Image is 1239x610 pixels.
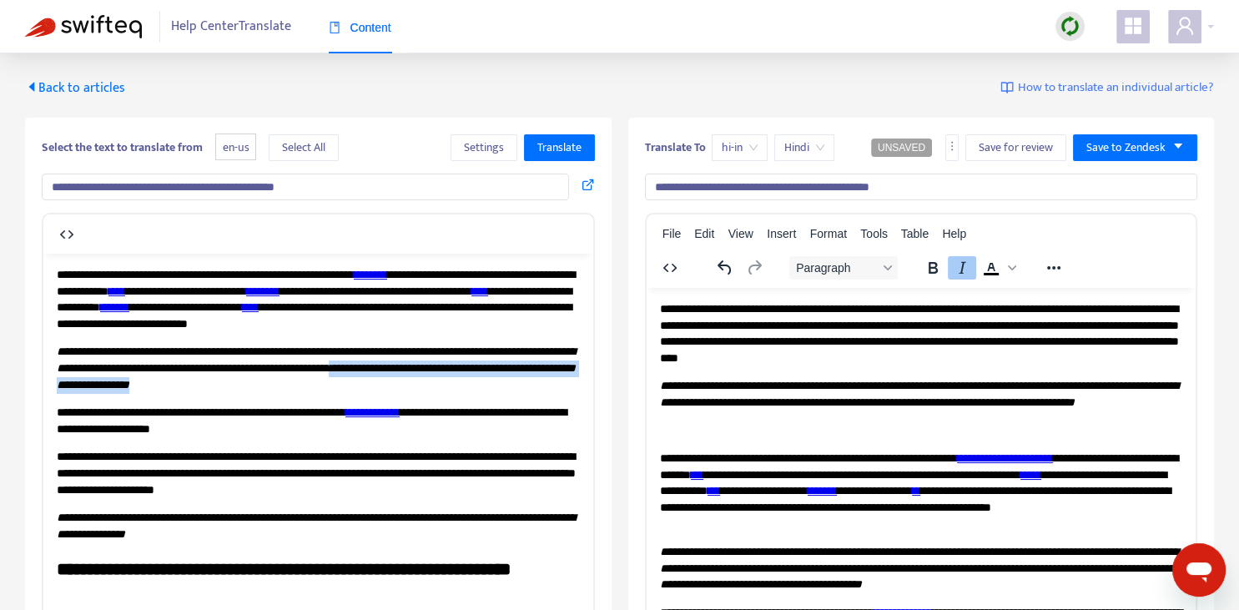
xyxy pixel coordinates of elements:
[1086,139,1166,157] span: Save to Zendesk
[537,139,582,157] span: Translate
[282,139,325,157] span: Select All
[25,80,38,93] span: caret-left
[25,15,142,38] img: Swifteq
[329,21,391,34] span: Content
[1172,543,1226,597] iframe: Button to launch messaging window
[451,134,517,161] button: Settings
[810,227,847,240] span: Format
[1000,78,1214,98] a: How to translate an individual article?
[1172,140,1184,152] span: caret-down
[789,256,898,280] button: Block Paragraph
[1040,256,1068,280] button: Reveal or hide additional toolbar items
[767,227,796,240] span: Insert
[42,138,203,157] b: Select the text to translate from
[329,22,340,33] span: book
[945,134,959,161] button: more
[1073,134,1197,161] button: Save to Zendeskcaret-down
[860,227,888,240] span: Tools
[1018,78,1214,98] span: How to translate an individual article?
[1000,81,1014,94] img: image-link
[645,138,706,157] b: Translate To
[171,11,291,43] span: Help Center Translate
[942,227,966,240] span: Help
[524,134,595,161] button: Translate
[784,135,824,160] span: Hindi
[977,256,1019,280] div: Text color Black
[878,142,925,154] span: UNSAVED
[901,227,929,240] span: Table
[694,227,714,240] span: Edit
[1123,16,1143,36] span: appstore
[728,227,753,240] span: View
[796,261,878,275] span: Paragraph
[711,256,739,280] button: Undo
[946,140,958,152] span: more
[464,139,504,157] span: Settings
[1060,16,1080,37] img: sync.dc5367851b00ba804db3.png
[740,256,768,280] button: Redo
[1175,16,1195,36] span: user
[25,77,125,99] span: Back to articles
[965,134,1066,161] button: Save for review
[948,256,976,280] button: Italic
[722,135,758,160] span: hi-in
[919,256,947,280] button: Bold
[269,134,339,161] button: Select All
[662,227,682,240] span: File
[215,134,256,161] span: en-us
[979,139,1053,157] span: Save for review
